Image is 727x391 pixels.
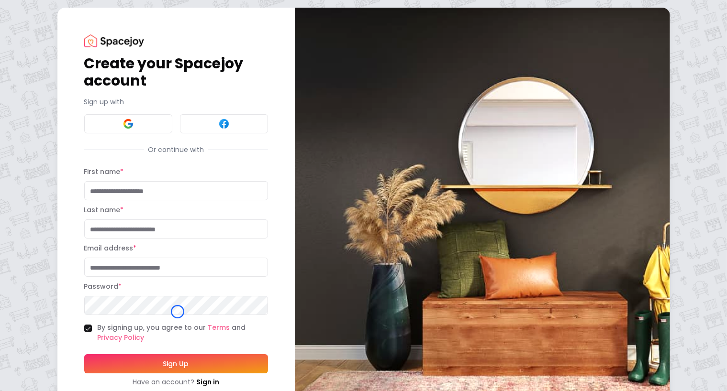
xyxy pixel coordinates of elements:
[84,377,268,387] div: Have an account?
[208,323,230,332] a: Terms
[84,34,144,47] img: Spacejoy Logo
[123,118,134,130] img: Google signin
[84,205,124,215] label: Last name
[196,377,219,387] a: Sign in
[84,243,137,253] label: Email address
[84,282,122,291] label: Password
[84,55,268,89] h1: Create your Spacejoy account
[98,323,268,343] label: By signing up, you agree to our and
[84,167,124,176] label: First name
[84,97,268,107] p: Sign up with
[98,333,145,342] a: Privacy Policy
[218,118,230,130] img: Facebook signin
[144,145,208,154] span: Or continue with
[84,354,268,373] button: Sign Up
